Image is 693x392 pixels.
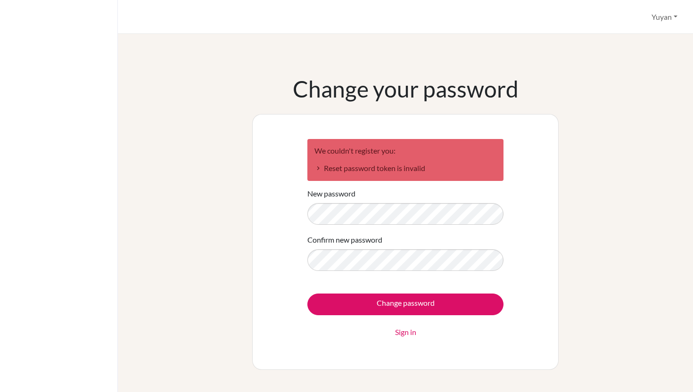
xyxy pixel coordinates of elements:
h1: Change your password [293,75,519,103]
label: New password [307,188,355,199]
li: Reset password token is invalid [314,163,496,174]
label: Confirm new password [307,234,382,245]
input: Change password [307,294,503,315]
button: Yuyan [647,8,682,26]
h2: We couldn't register you: [314,146,496,155]
a: Sign in [395,327,416,338]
